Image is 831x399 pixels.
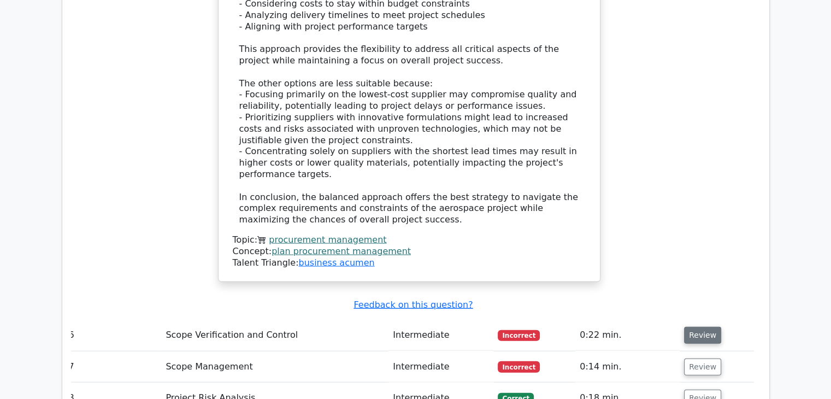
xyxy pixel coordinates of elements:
[575,320,680,351] td: 0:22 min.
[161,320,388,351] td: Scope Verification and Control
[269,234,386,245] a: procurement management
[684,327,721,344] button: Review
[64,320,162,351] td: 6
[64,351,162,383] td: 7
[233,234,586,246] div: Topic:
[388,320,493,351] td: Intermediate
[575,351,680,383] td: 0:14 min.
[684,359,721,375] button: Review
[272,246,411,256] a: plan procurement management
[233,234,586,268] div: Talent Triangle:
[498,330,540,341] span: Incorrect
[353,300,473,310] a: Feedback on this question?
[233,246,586,257] div: Concept:
[161,351,388,383] td: Scope Management
[498,361,540,372] span: Incorrect
[298,257,374,268] a: business acumen
[388,351,493,383] td: Intermediate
